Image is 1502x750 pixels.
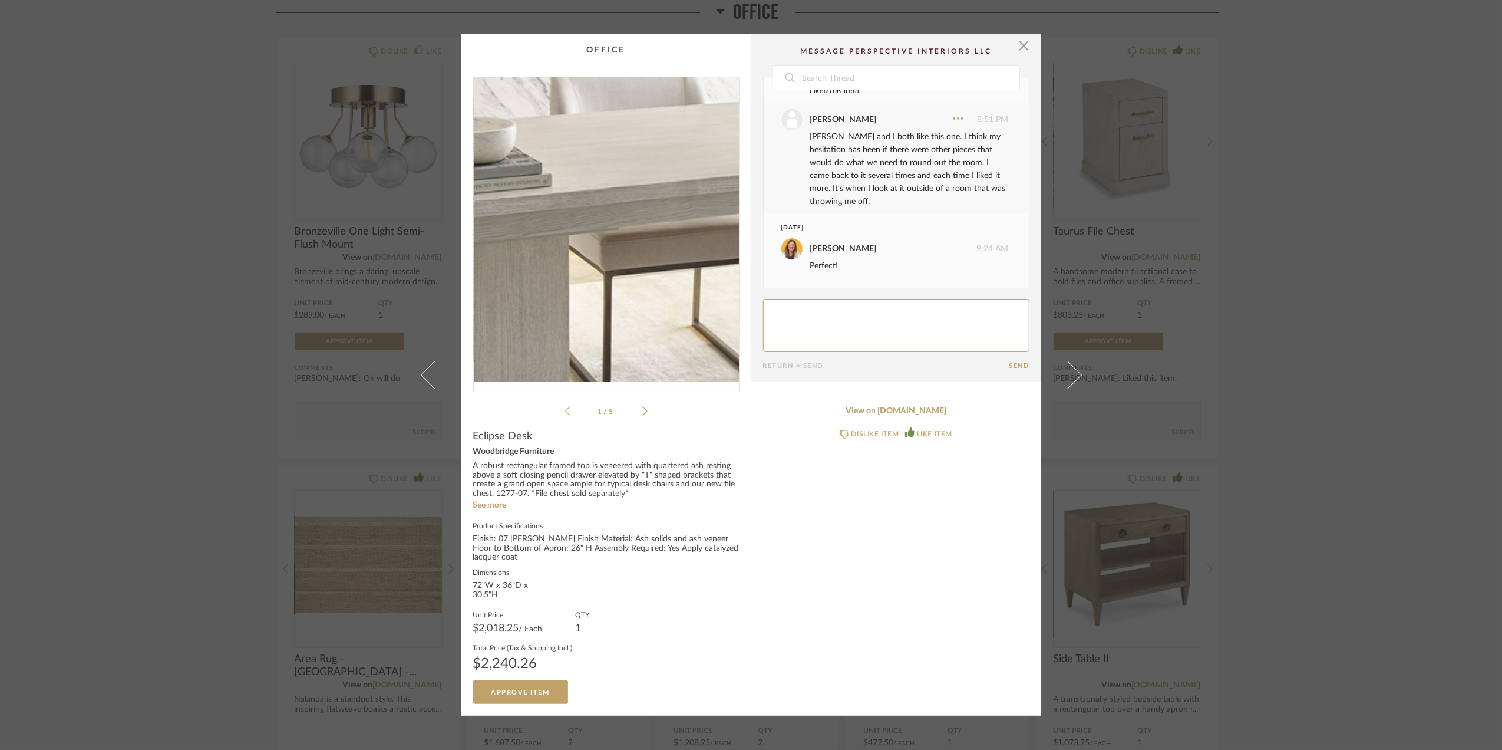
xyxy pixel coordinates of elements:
span: / Each [519,625,543,633]
div: Liked this item. [810,84,1009,97]
input: Search Thread [801,66,1019,90]
a: See more [473,501,507,509]
div: LIKE ITEM [917,428,952,440]
div: $2,240.26 [473,657,573,671]
div: [PERSON_NAME] and I both like this one. I think my hesitation has been if there were other pieces... [810,130,1009,208]
button: Send [1009,362,1029,370]
label: Unit Price [473,610,543,619]
label: QTY [576,610,590,619]
div: 1 [576,624,590,633]
div: [PERSON_NAME] [810,242,877,255]
button: Close [1012,34,1036,58]
div: Perfect! [810,259,1009,272]
div: 0 [474,77,739,382]
div: Finish: 07 [PERSON_NAME] Finish Material: Ash solids and ash veneer Floor to Bottom of Apron: 26"... [473,535,740,563]
div: [PERSON_NAME] [810,113,877,126]
label: Total Price (Tax & Shipping Incl.) [473,643,573,652]
span: 1 [598,408,603,415]
div: [DATE] [781,223,987,232]
div: A robust rectangular framed top is veneered with quartered ash resting above a soft closing penci... [473,462,740,499]
label: Dimensions [473,567,544,577]
a: View on [DOMAIN_NAME] [763,406,1029,416]
div: 72"W x 36"D x 30.5"H [473,581,544,600]
label: Product Specifications [473,521,740,530]
span: Approve Item [491,689,550,696]
img: 00a99405-0793-443c-947e-57c0a0ae27e7_1000x1000.jpg [474,77,739,382]
div: Woodbridge Furniture [473,448,740,457]
button: Approve Item [473,680,568,704]
div: 8:51 PM [781,109,1009,130]
span: / [603,408,609,415]
span: 5 [609,408,615,415]
div: Return = Send [763,362,1009,370]
div: DISLIKE ITEM [851,428,899,440]
div: 9:24 AM [781,238,1009,259]
span: Eclipse Desk [473,430,533,443]
span: $2,018.25 [473,623,519,634]
img: Eman AlSulaimani [781,238,803,259]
